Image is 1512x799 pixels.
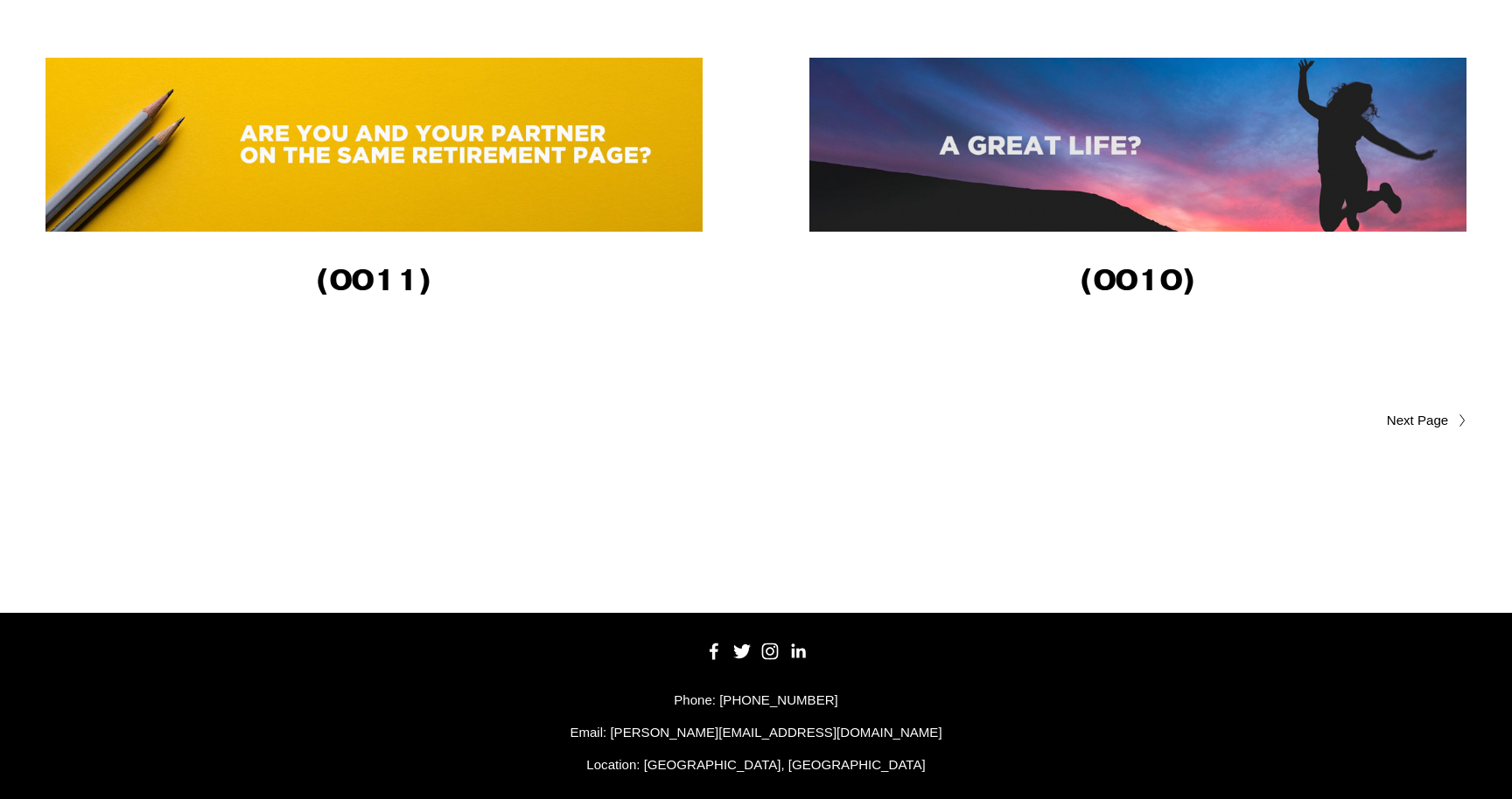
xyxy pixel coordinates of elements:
[45,690,1466,711] p: Phone: [PHONE_NUMBER]
[809,58,1470,232] img: Four values to consider for a great life (0010) We all have values…some we choose…others choose u...
[1080,261,1195,299] strong: (0010)
[705,643,723,660] a: Facebook
[45,58,706,232] img: Are you and your spouse on the same retirement page?&nbsp;(0011) When it comes to retirement, are...
[45,722,1466,743] p: Email: [PERSON_NAME][EMAIL_ADDRESS][DOMAIN_NAME]
[761,643,779,660] a: Instagram
[789,643,807,660] a: LinkedIn
[45,754,1466,775] p: Location: [GEOGRAPHIC_DATA], [GEOGRAPHIC_DATA]
[316,261,431,299] strong: (0011)
[733,643,751,660] a: Twitter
